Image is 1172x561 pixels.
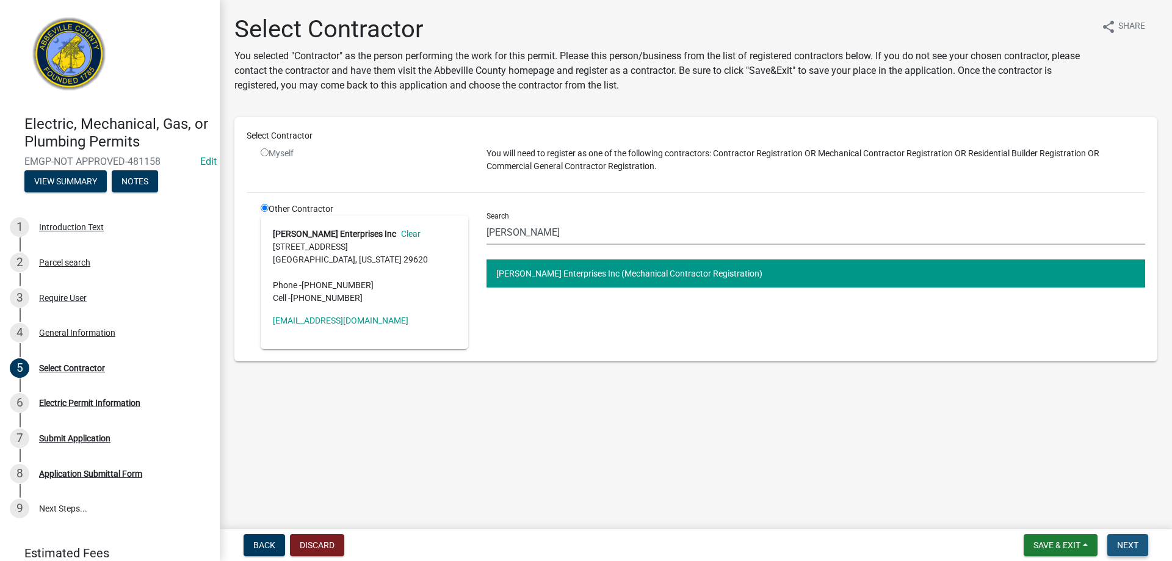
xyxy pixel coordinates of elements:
a: Edit [200,156,217,167]
address: [STREET_ADDRESS] [GEOGRAPHIC_DATA], [US_STATE] 29620 [273,228,456,305]
div: 1 [10,217,29,237]
div: Parcel search [39,258,90,267]
wm-modal-confirm: Summary [24,177,107,187]
span: Save & Exit [1033,540,1080,550]
span: Next [1117,540,1138,550]
img: Abbeville County, South Carolina [24,13,114,103]
input: Search... [487,220,1145,245]
a: Clear [396,229,421,239]
button: Notes [112,170,158,192]
button: [PERSON_NAME] Enterprises Inc (Mechanical Contractor Registration) [487,259,1145,288]
div: Application Submittal Form [39,469,142,478]
div: 5 [10,358,29,378]
wm-modal-confirm: Notes [112,177,158,187]
p: You selected "Contractor" as the person performing the work for this permit. Please this person/b... [234,49,1091,93]
div: Require User [39,294,87,302]
button: View Summary [24,170,107,192]
i: share [1101,20,1116,34]
div: 9 [10,499,29,518]
div: Electric Permit Information [39,399,140,407]
span: Share [1118,20,1145,34]
a: [EMAIL_ADDRESS][DOMAIN_NAME] [273,316,408,325]
div: Myself [261,147,468,160]
div: 2 [10,253,29,272]
abbr: Phone - [273,280,302,290]
div: 4 [10,323,29,342]
button: Back [244,534,285,556]
div: Submit Application [39,434,110,443]
span: Back [253,540,275,550]
span: [PHONE_NUMBER] [302,280,374,290]
button: Discard [290,534,344,556]
div: Introduction Text [39,223,104,231]
button: shareShare [1091,15,1155,38]
h4: Electric, Mechanical, Gas, or Plumbing Permits [24,115,210,151]
div: Other Contractor [251,203,477,349]
button: Next [1107,534,1148,556]
h1: Select Contractor [234,15,1091,44]
div: 8 [10,464,29,483]
div: 7 [10,429,29,448]
div: General Information [39,328,115,337]
div: 6 [10,393,29,413]
div: 3 [10,288,29,308]
button: Save & Exit [1024,534,1098,556]
strong: [PERSON_NAME] Enterprises Inc [273,229,396,239]
wm-modal-confirm: Edit Application Number [200,156,217,167]
span: EMGP-NOT APPROVED-481158 [24,156,195,167]
span: [PHONE_NUMBER] [291,293,363,303]
abbr: Cell - [273,293,291,303]
p: You will need to register as one of the following contractors: Contractor Registration OR Mechani... [487,147,1145,173]
div: Select Contractor [39,364,105,372]
div: Select Contractor [237,129,1154,142]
